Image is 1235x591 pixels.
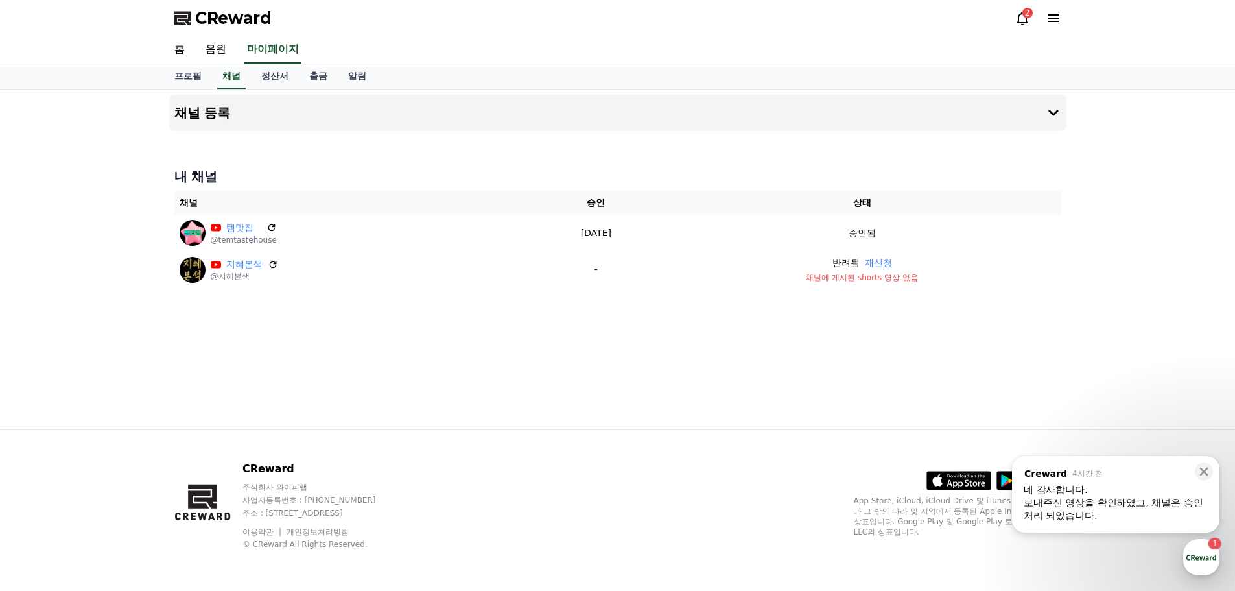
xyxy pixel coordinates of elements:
[180,257,206,283] img: 지혜본색
[211,235,277,245] p: @temtastehouse
[854,496,1061,537] p: App Store, iCloud, iCloud Drive 및 iTunes Store는 미국과 그 밖의 나라 및 지역에서 등록된 Apple Inc.의 서비스 상표입니다. Goo...
[164,36,195,64] a: 홈
[242,508,401,518] p: 주소 : [STREET_ADDRESS]
[287,527,349,537] a: 개인정보처리방침
[668,272,1056,283] p: 채널에 게시된 shorts 영상 없음
[242,539,401,549] p: © CReward All Rights Reserved.
[164,64,212,89] a: 프로필
[663,191,1061,215] th: 상태
[195,8,272,29] span: CReward
[534,226,658,240] p: [DATE]
[242,527,283,537] a: 이용약관
[242,461,401,477] p: CReward
[251,64,299,89] a: 정산서
[849,226,876,240] p: 승인됨
[169,95,1066,131] button: 채널 등록
[174,167,1061,186] h4: 내 채널
[174,106,231,120] h4: 채널 등록
[832,256,860,270] p: 반려됨
[242,482,401,492] p: 주식회사 와이피랩
[174,191,530,215] th: 채널
[226,258,263,271] a: 지혜본색
[242,495,401,505] p: 사업자등록번호 : [PHONE_NUMBER]
[217,64,246,89] a: 채널
[226,221,261,235] a: 템맛집
[529,191,663,215] th: 승인
[299,64,338,89] a: 출금
[174,8,272,29] a: CReward
[244,36,301,64] a: 마이페이지
[1015,10,1030,26] a: 2
[534,263,658,276] p: -
[338,64,377,89] a: 알림
[865,256,892,270] button: 재신청
[195,36,237,64] a: 음원
[211,271,278,282] p: @지혜본색
[180,220,206,246] img: 템맛집
[1022,8,1033,18] div: 2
